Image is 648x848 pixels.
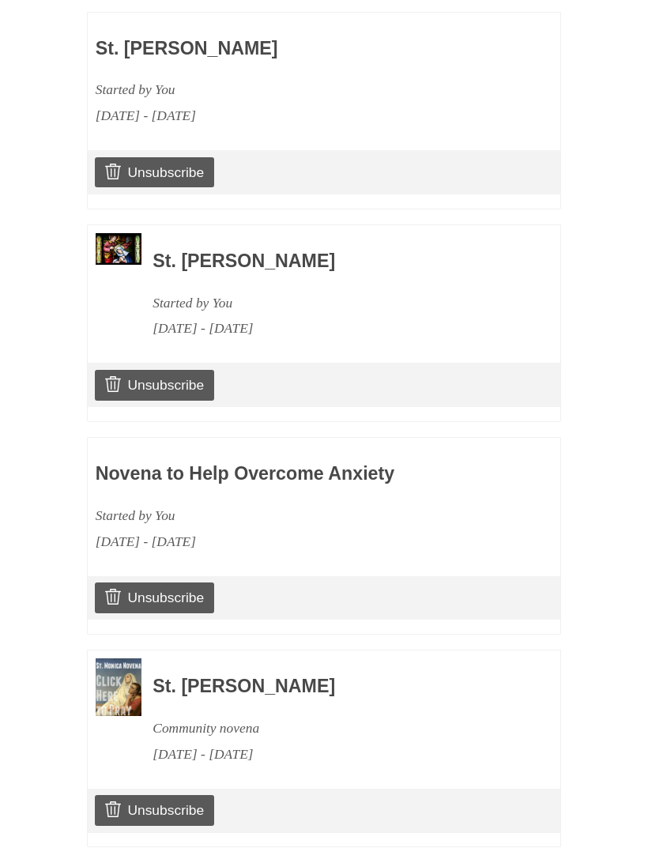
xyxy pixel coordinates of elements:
div: Community novena [153,715,518,741]
h3: St. [PERSON_NAME] [153,251,518,272]
div: Started by You [96,77,461,103]
a: Unsubscribe [95,157,214,187]
div: Started by You [153,290,518,316]
a: Unsubscribe [95,370,214,400]
div: Started by You [96,503,461,529]
h3: St. [PERSON_NAME] [96,39,461,59]
img: Novena image [96,658,141,716]
h3: Novena to Help Overcome Anxiety [96,464,461,484]
div: [DATE] - [DATE] [153,741,518,767]
a: Unsubscribe [95,582,214,612]
div: [DATE] - [DATE] [96,103,461,129]
div: [DATE] - [DATE] [153,315,518,341]
h3: St. [PERSON_NAME] [153,677,518,697]
div: [DATE] - [DATE] [96,529,461,555]
a: Unsubscribe [95,795,214,825]
img: Novena image [96,233,141,265]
